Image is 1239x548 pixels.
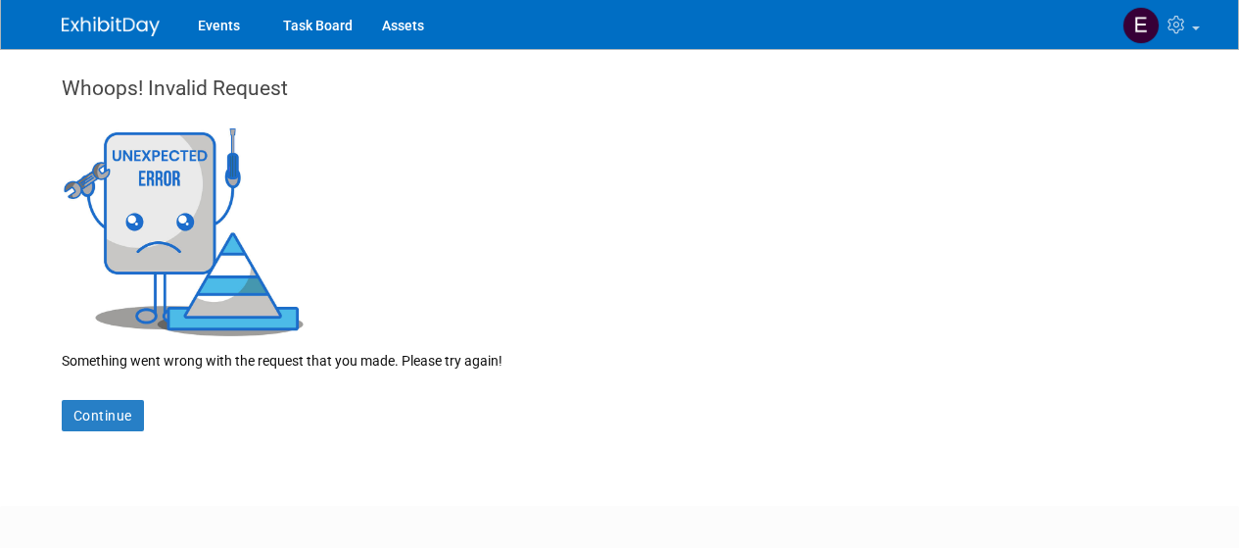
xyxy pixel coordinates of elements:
[62,123,307,336] img: Invalid Request
[62,74,1178,123] div: Whoops! Invalid Request
[62,400,144,431] a: Continue
[62,336,1178,371] div: Something went wrong with the request that you made. Please try again!
[1122,7,1160,44] img: Eileen Townsend
[62,17,160,36] img: ExhibitDay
